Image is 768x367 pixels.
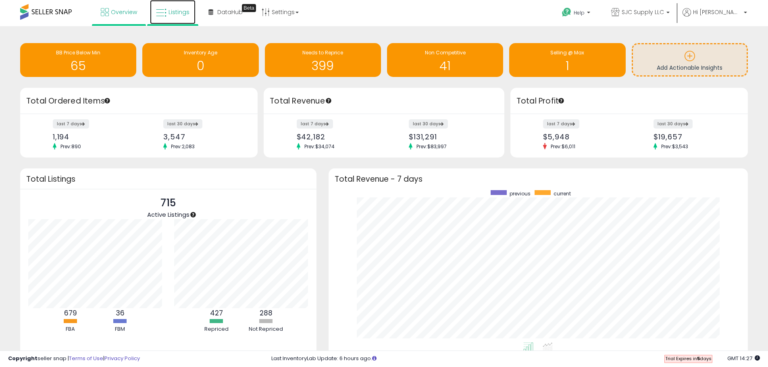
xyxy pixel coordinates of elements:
h1: 41 [391,59,499,73]
div: Tooltip anchor [242,4,256,12]
span: Active Listings [147,210,189,219]
div: Not Repriced [242,326,290,333]
span: Add Actionable Insights [657,64,722,72]
a: Hi [PERSON_NAME] [683,8,747,26]
span: Prev: 890 [56,143,85,150]
a: Inventory Age 0 [142,43,258,77]
div: $5,948 [543,133,623,141]
b: 679 [64,308,77,318]
span: Prev: $34,074 [300,143,339,150]
span: Prev: $3,543 [657,143,692,150]
a: Add Actionable Insights [633,44,747,75]
div: Repriced [192,326,241,333]
div: $19,657 [654,133,734,141]
span: BB Price Below Min [56,49,100,56]
span: Needs to Reprice [302,49,343,56]
span: Prev: $6,011 [547,143,579,150]
a: Needs to Reprice 399 [265,43,381,77]
span: Hi [PERSON_NAME] [693,8,741,16]
label: last 7 days [53,119,89,129]
a: Terms of Use [69,355,103,362]
h1: 65 [24,59,132,73]
span: Non Competitive [425,49,466,56]
h3: Total Listings [26,176,310,182]
div: Tooltip anchor [104,97,111,104]
a: BB Price Below Min 65 [20,43,136,77]
span: Selling @ Max [550,49,584,56]
h1: 0 [146,59,254,73]
span: current [554,190,571,197]
i: Get Help [562,7,572,17]
div: Tooltip anchor [558,97,565,104]
div: $42,182 [297,133,378,141]
a: Privacy Policy [104,355,140,362]
div: Tooltip anchor [325,97,332,104]
i: Click here to read more about un-synced listings. [372,356,377,361]
div: 3,547 [163,133,244,141]
a: Non Competitive 41 [387,43,503,77]
h3: Total Profit [516,95,742,107]
span: DataHub [217,8,243,16]
div: Tooltip anchor [189,211,197,218]
div: $131,291 [409,133,490,141]
h1: 1 [513,59,621,73]
h3: Total Ordered Items [26,95,252,107]
label: last 30 days [163,119,202,129]
span: Prev: $83,997 [412,143,451,150]
b: 427 [210,308,223,318]
span: Inventory Age [184,49,217,56]
h3: Total Revenue [270,95,498,107]
div: FBM [96,326,144,333]
b: 5 [697,355,700,362]
b: 288 [260,308,273,318]
b: 36 [116,308,125,318]
label: last 7 days [543,119,579,129]
div: seller snap | | [8,355,140,363]
div: 1,194 [53,133,133,141]
span: Listings [169,8,189,16]
span: Trial Expires in days [665,355,712,362]
label: last 7 days [297,119,333,129]
span: Overview [111,8,137,16]
div: FBA [46,326,95,333]
a: Selling @ Max 1 [509,43,625,77]
p: 715 [147,195,189,211]
strong: Copyright [8,355,37,362]
span: Help [574,9,585,16]
label: last 30 days [654,119,693,129]
h1: 399 [269,59,377,73]
span: previous [510,190,531,197]
span: SJC Supply LLC [622,8,664,16]
span: 2025-08-13 14:27 GMT [727,355,760,362]
label: last 30 days [409,119,448,129]
div: Last InventoryLab Update: 6 hours ago. [271,355,760,363]
span: Prev: 2,083 [167,143,199,150]
a: Help [556,1,598,26]
h3: Total Revenue - 7 days [335,176,742,182]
